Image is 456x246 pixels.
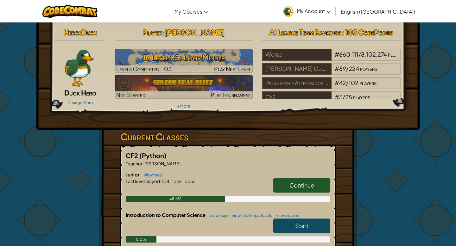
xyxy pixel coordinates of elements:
[341,8,415,15] span: English ([GEOGRAPHIC_DATA])
[161,178,171,184] span: 104.
[289,181,314,189] span: Continue
[115,49,253,73] img: JR Level 85: Loop Middle
[388,51,405,58] span: players
[143,28,162,37] span: Player
[120,130,336,144] h3: Current Classes
[262,97,401,105] a: Cf2#5/25players
[211,91,251,98] span: Play Tournament
[359,79,377,86] span: players
[144,161,180,166] span: [PERSON_NAME]
[349,79,358,86] span: 102
[79,28,81,37] span: :
[214,65,251,72] span: Play Next Level
[64,28,79,37] span: Hero
[339,79,346,86] span: 42
[335,51,339,58] span: #
[126,178,160,184] span: Last level played
[64,88,96,97] span: Duck Hero
[262,63,331,75] div: [PERSON_NAME] Co School Dist
[126,236,156,243] div: 0.0%
[177,103,190,108] a: + More
[229,213,272,218] a: view challenge levels
[126,171,141,177] span: Junior
[142,161,144,166] span: :
[349,65,359,72] span: 224
[338,3,418,20] a: English ([GEOGRAPHIC_DATA])
[115,49,253,73] a: Play Next Level
[353,93,370,101] span: players
[165,28,225,37] span: [PERSON_NAME]
[262,83,401,90] a: Pelahatchie Attendance Center#42/102players
[115,75,253,99] img: Golden Goal
[262,77,331,89] div: Pelahatchie Attendance Center
[341,28,393,37] span: : 103 CodePoints
[361,51,387,58] span: 8,102,274
[81,28,97,37] span: Duck
[346,79,349,86] span: /
[262,49,331,61] div: World
[126,161,142,166] span: Teacher
[339,65,346,72] span: 69
[297,8,331,14] span: My Account
[335,93,339,101] span: #
[335,65,339,72] span: #
[160,178,161,184] span: :
[358,51,361,58] span: /
[126,151,139,159] span: CF2
[262,69,401,76] a: [PERSON_NAME] Co School Dist#69/224players
[283,6,294,17] img: avatar
[115,75,253,99] a: Not StartedPlay Tournament
[262,91,331,103] div: Cf2
[339,51,358,58] span: 660,111
[262,55,401,62] a: World#660,111/8,102,274players
[295,222,308,229] span: Start
[269,28,341,37] span: AI League Team Rankings
[174,8,202,15] span: My Courses
[346,65,349,72] span: /
[64,49,94,87] img: duck_paper_doll.png
[171,178,195,184] span: Look Loops
[141,172,162,177] a: view map
[42,5,98,18] img: CodeCombat logo
[115,50,253,65] h3: JR Level 85: Loop Middle
[280,1,334,21] a: My Account
[360,65,377,72] span: players
[171,3,211,20] a: My Courses
[126,212,206,218] span: Introduction to Computer Science
[343,93,345,101] span: /
[273,213,299,218] a: view videos
[335,79,339,86] span: #
[162,28,165,37] span: :
[139,151,167,159] span: (Python)
[116,65,172,72] span: Levels Completed: 103
[339,93,343,101] span: 5
[67,100,93,105] a: Change Hero
[206,213,228,218] a: view map
[345,93,352,101] span: 25
[116,91,146,98] span: Not Started
[126,196,225,202] div: 48.6%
